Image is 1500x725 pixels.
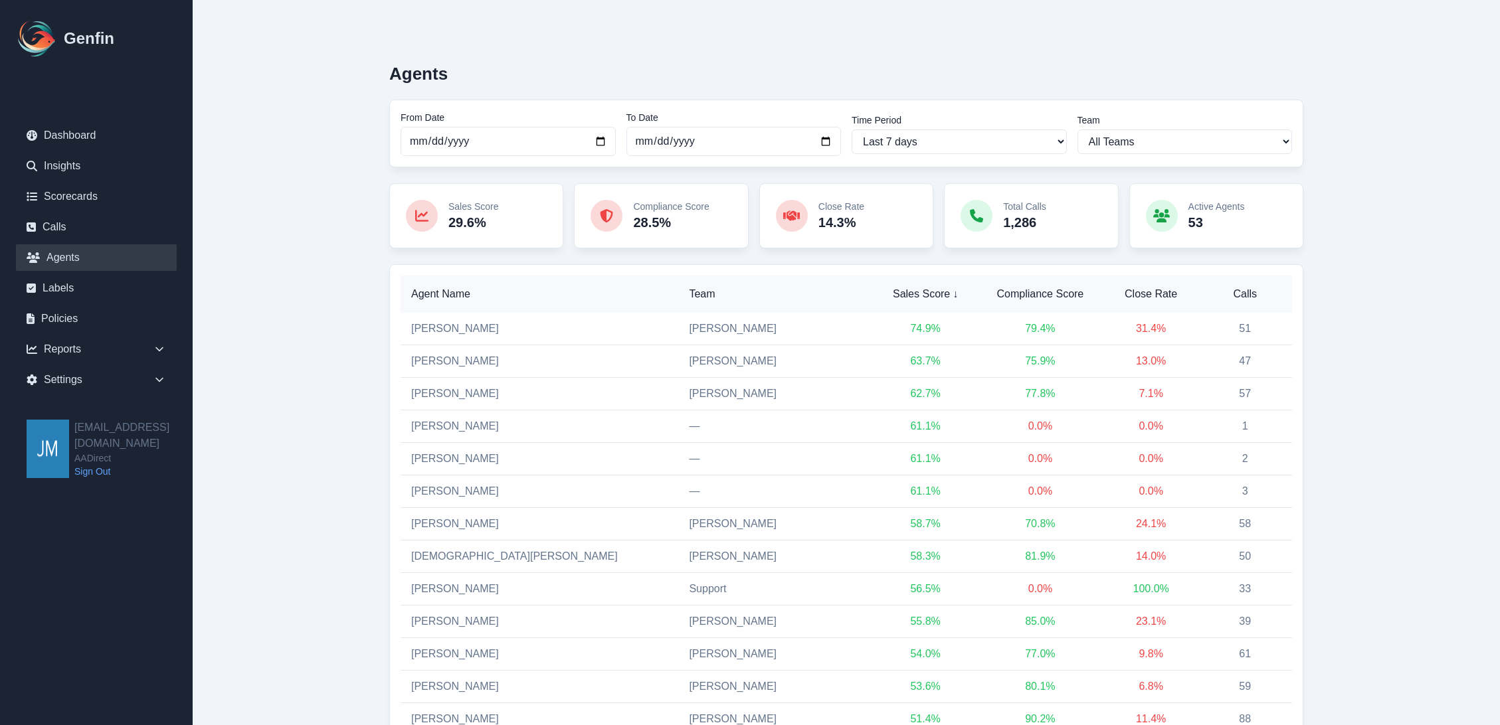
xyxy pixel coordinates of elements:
[448,213,498,232] p: 29.6%
[910,388,940,399] span: 62.7 %
[16,153,177,179] a: Insights
[626,111,842,124] label: To Date
[411,420,499,432] a: [PERSON_NAME]
[689,615,777,627] span: [PERSON_NAME]
[1025,681,1055,692] span: 80.1 %
[689,518,777,529] span: [PERSON_NAME]
[16,214,177,240] a: Calls
[74,420,193,451] h2: [EMAIL_ADDRESS][DOMAIN_NAME]
[74,451,193,465] span: AADirect
[1198,540,1292,573] td: 50
[1198,508,1292,540] td: 58
[1198,443,1292,475] td: 2
[411,355,499,366] a: [PERSON_NAME]
[411,518,499,529] a: [PERSON_NAME]
[411,648,499,659] a: [PERSON_NAME]
[1139,485,1163,497] span: 0.0 %
[1136,550,1166,562] span: 14.0 %
[910,323,940,334] span: 74.9 %
[411,550,618,562] a: [DEMOGRAPHIC_DATA][PERSON_NAME]
[411,286,668,302] span: Agent Name
[818,213,864,232] p: 14.3%
[852,114,1067,127] label: Time Period
[1025,355,1055,366] span: 75.9 %
[1136,518,1166,529] span: 24.1 %
[689,583,726,594] span: Support
[1198,345,1292,378] td: 47
[1028,453,1052,464] span: 0.0 %
[910,485,940,497] span: 61.1 %
[910,615,940,627] span: 55.8 %
[16,183,177,210] a: Scorecards
[1198,573,1292,605] td: 33
[910,713,940,724] span: 51.4 %
[1139,388,1163,399] span: 7.1 %
[1198,378,1292,410] td: 57
[1139,453,1163,464] span: 0.0 %
[411,323,499,334] a: [PERSON_NAME]
[689,388,777,399] span: [PERSON_NAME]
[1136,713,1166,724] span: 11.4 %
[16,275,177,301] a: Labels
[16,17,58,60] img: Logo
[633,213,709,232] p: 28.5%
[633,200,709,213] p: Compliance Score
[448,200,498,213] p: Sales Score
[1003,200,1046,213] p: Total Calls
[16,305,177,332] a: Policies
[1025,713,1055,724] span: 90.2 %
[1139,681,1163,692] span: 6.8 %
[411,485,499,497] a: [PERSON_NAME]
[1136,323,1166,334] span: 31.4 %
[1025,615,1055,627] span: 85.0 %
[987,286,1093,302] span: Compliance Score
[1115,286,1188,302] span: Close Rate
[1198,410,1292,443] td: 1
[910,681,940,692] span: 53.6 %
[411,713,499,724] a: [PERSON_NAME]
[411,681,499,692] a: [PERSON_NAME]
[689,713,777,724] span: [PERSON_NAME]
[910,550,940,562] span: 58.3 %
[910,420,940,432] span: 61.1 %
[689,323,777,334] span: [PERSON_NAME]
[953,286,958,302] span: ↓
[1028,485,1052,497] span: 0.0 %
[1139,420,1163,432] span: 0.0 %
[818,200,864,213] p: Close Rate
[689,420,700,432] span: —
[1198,475,1292,508] td: 3
[689,550,777,562] span: [PERSON_NAME]
[1198,638,1292,671] td: 61
[1025,518,1055,529] span: 70.8 %
[689,681,777,692] span: [PERSON_NAME]
[1136,355,1166,366] span: 13.0 %
[1198,313,1292,345] td: 51
[16,122,177,149] a: Dashboard
[401,111,616,124] label: From Date
[910,518,940,529] span: 58.7 %
[411,453,499,464] a: [PERSON_NAME]
[1133,583,1169,594] span: 100.0 %
[1198,671,1292,703] td: 59
[689,453,700,464] span: —
[689,485,700,497] span: —
[411,615,499,627] a: [PERSON_NAME]
[1198,605,1292,638] td: 39
[1025,550,1055,562] span: 81.9 %
[1188,213,1245,232] p: 53
[885,286,966,302] span: Sales Score
[689,355,777,366] span: [PERSON_NAME]
[689,648,777,659] span: [PERSON_NAME]
[1025,388,1055,399] span: 77.8 %
[1208,286,1281,302] span: Calls
[910,355,940,366] span: 63.7 %
[16,244,177,271] a: Agents
[16,336,177,362] div: Reports
[689,286,864,302] span: Team
[74,465,193,478] a: Sign Out
[1003,213,1046,232] p: 1,286
[1025,323,1055,334] span: 79.4 %
[64,28,114,49] h1: Genfin
[1139,648,1163,659] span: 9.8 %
